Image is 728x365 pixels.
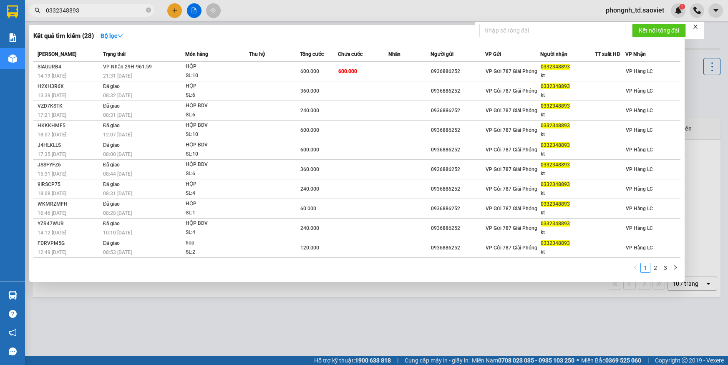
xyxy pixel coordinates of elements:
span: down [117,33,123,39]
span: Trạng thái [103,51,126,57]
div: kt [541,228,594,237]
span: 08:31 [DATE] [103,191,132,196]
span: 12:49 [DATE] [38,249,66,255]
span: VP Gửi 787 Giải Phóng [486,147,537,153]
span: 21:31 [DATE] [103,73,132,79]
span: 13:39 [DATE] [38,93,66,98]
div: JSSFYFZ6 [38,161,101,169]
span: Đã giao [103,83,120,89]
div: SL: 4 [186,228,248,237]
div: 0936886252 [431,244,485,252]
span: Tổng cước [300,51,324,57]
div: kt [541,209,594,217]
div: kt [541,189,594,198]
span: 08:44 [DATE] [103,171,132,177]
li: Previous Page [630,263,640,273]
span: 10:10 [DATE] [103,230,132,236]
span: VP Hàng LC [626,127,653,133]
span: 08:28 [DATE] [103,210,132,216]
div: 0936886252 [431,224,485,233]
div: 9IRSCP75 [38,180,101,189]
a: 1 [641,263,650,272]
div: SL: 2 [186,248,248,257]
span: 08:53 [DATE] [103,249,132,255]
span: VP Gửi 787 Giải Phóng [486,108,537,113]
span: VP Gửi 787 Giải Phóng [486,225,537,231]
span: 120.000 [300,245,319,251]
div: YZR47WUR [38,219,101,228]
span: 0332348893 [541,103,570,109]
li: Next Page [670,263,680,273]
button: Kết nối tổng đài [632,24,686,37]
span: 360.000 [300,166,319,172]
strong: Bộ lọc [101,33,123,39]
div: SIAUURB4 [38,63,101,71]
li: 2 [650,263,660,273]
span: notification [9,329,17,337]
span: VP Hàng LC [626,166,653,172]
img: solution-icon [8,33,17,42]
div: 0936886252 [431,87,485,96]
span: 12:07 [DATE] [103,132,132,138]
div: WKMRZMFH [38,200,101,209]
span: VP Gửi 787 Giải Phóng [486,127,537,133]
span: 0332348893 [541,64,570,70]
img: warehouse-icon [8,291,17,300]
span: Nhãn [388,51,401,57]
div: SL: 10 [186,130,248,139]
div: hop [186,239,248,248]
span: 600.000 [300,127,319,133]
span: VP Gửi 787 Giải Phóng [486,186,537,192]
span: 14:12 [DATE] [38,230,66,236]
span: Chưa cước [338,51,363,57]
span: 14:19 [DATE] [38,73,66,79]
span: 17:35 [DATE] [38,151,66,157]
span: [PERSON_NAME] [38,51,76,57]
div: HỘP BDV [186,141,248,150]
span: VP Gửi 787 Giải Phóng [486,245,537,251]
span: VP Hàng LC [626,245,653,251]
div: HỘP [186,180,248,189]
div: HỘP BDV [186,121,248,130]
span: Người gửi [431,51,453,57]
button: right [670,263,680,273]
span: 360.000 [300,88,319,94]
div: kt [541,130,594,139]
span: 0332348893 [541,221,570,227]
div: HỘP BDV [186,160,248,169]
span: Đã giao [103,123,120,128]
span: Đã giao [103,201,120,207]
div: HỘP [186,199,248,209]
span: 08:32 [DATE] [103,93,132,98]
div: 0936886252 [431,146,485,154]
span: 08:31 [DATE] [103,112,132,118]
span: Đã giao [103,240,120,246]
div: J4HLKLLS [38,141,101,150]
span: 18:08 [DATE] [38,191,66,196]
span: Đã giao [103,142,120,148]
span: Đã giao [103,181,120,187]
div: FDRVPM5G [38,239,101,248]
span: Đã giao [103,103,120,109]
img: warehouse-icon [8,54,17,63]
span: Người nhận [540,51,567,57]
span: VP Hàng LC [626,68,653,74]
input: Nhập số tổng đài [479,24,625,37]
button: Bộ lọcdown [94,29,130,43]
div: HỘP [186,82,248,91]
span: VP Hàng LC [626,108,653,113]
button: left [630,263,640,273]
div: HỘP [186,62,248,71]
div: 0936886252 [431,204,485,213]
img: logo-vxr [7,5,18,18]
li: 1 [640,263,650,273]
span: VP Hàng LC [626,88,653,94]
span: 0332348893 [541,142,570,148]
span: 0332348893 [541,123,570,128]
span: VP Nhận [625,51,646,57]
span: Món hàng [185,51,208,57]
div: HKKKHMF5 [38,121,101,130]
span: TT xuất HĐ [595,51,620,57]
div: HỘP BDV [186,219,248,228]
span: right [673,265,678,270]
